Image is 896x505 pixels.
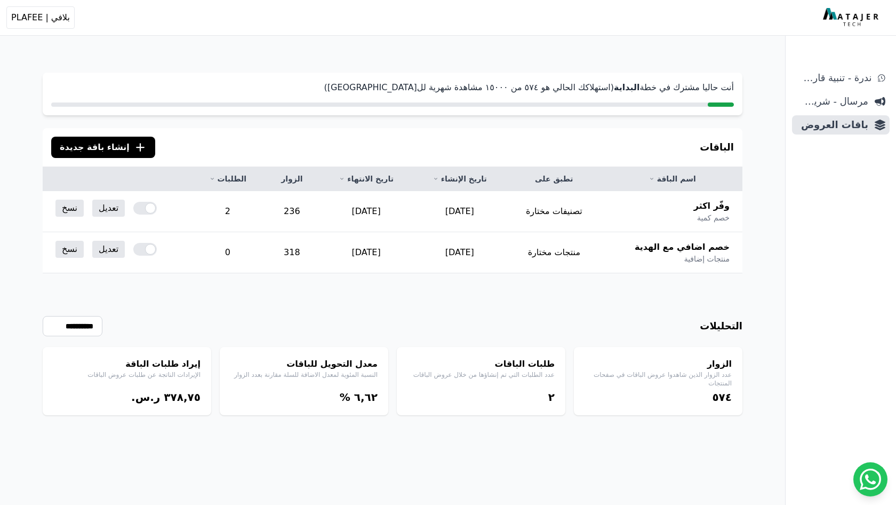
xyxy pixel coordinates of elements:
[823,8,881,27] img: MatajerTech Logo
[53,370,201,379] p: الإيرادات الناتجة عن طلبات عروض الباقات
[92,200,125,217] a: تعديل
[11,11,70,24] span: بلافي | PLAFEE
[53,358,201,370] h4: إيراد طلبات الباقة
[700,319,742,334] h3: التحليلات
[426,173,493,184] a: تاريخ الإنشاء
[265,232,319,273] td: 318
[694,200,730,212] span: وفّر اكثر
[407,390,555,405] div: ٢
[684,254,730,264] span: منتجات إضافية
[51,137,155,158] button: إنشاء باقة جديدة
[230,370,378,379] p: النسبة المئوية لمعدل الاضافة للسلة مقارنة بعدد الزوار
[413,232,506,273] td: [DATE]
[230,358,378,370] h4: معدل التحويل للباقات
[332,173,401,184] a: تاريخ الانتهاء
[506,232,602,273] td: منتجات مختارة
[55,200,84,217] a: نسخ
[796,94,868,109] span: مرسال - شريط دعاية
[506,167,602,191] th: تطبق على
[407,370,555,379] p: عدد الطلبات التي تم إنشاؤها من خلال عروض الباقات
[92,241,125,258] a: تعديل
[585,370,732,388] p: عدد الزوار الذين شاهدوا عروض الباقات في صفحات المنتجات
[319,232,413,273] td: [DATE]
[191,232,265,273] td: 0
[164,391,201,404] bdi: ۳٧٨,٧٥
[407,358,555,370] h4: طلبات الباقات
[354,391,378,404] bdi: ٦,٦٢
[796,70,871,85] span: ندرة - تنبية قارب علي النفاذ
[585,390,732,405] div: ٥٧٤
[796,117,868,132] span: باقات العروض
[60,141,130,154] span: إنشاء باقة جديدة
[131,391,160,404] span: ر.س.
[413,191,506,232] td: [DATE]
[615,173,730,184] a: اسم الباقة
[635,241,730,254] span: خصم اضافي مع الهدية
[55,241,84,258] a: نسخ
[340,391,350,404] span: %
[506,191,602,232] td: تصنيفات مختارة
[265,191,319,232] td: 236
[191,191,265,232] td: 2
[319,191,413,232] td: [DATE]
[700,140,734,155] h3: الباقات
[51,81,734,94] p: أنت حاليا مشترك في خطة (استهلاكك الحالي هو ٥٧٤ من ١٥۰۰۰ مشاهدة شهرية لل[GEOGRAPHIC_DATA])
[204,173,252,184] a: الطلبات
[697,212,730,223] span: خصم كمية
[6,6,75,29] button: بلافي | PLAFEE
[614,82,639,92] strong: البداية
[265,167,319,191] th: الزوار
[585,358,732,370] h4: الزوار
